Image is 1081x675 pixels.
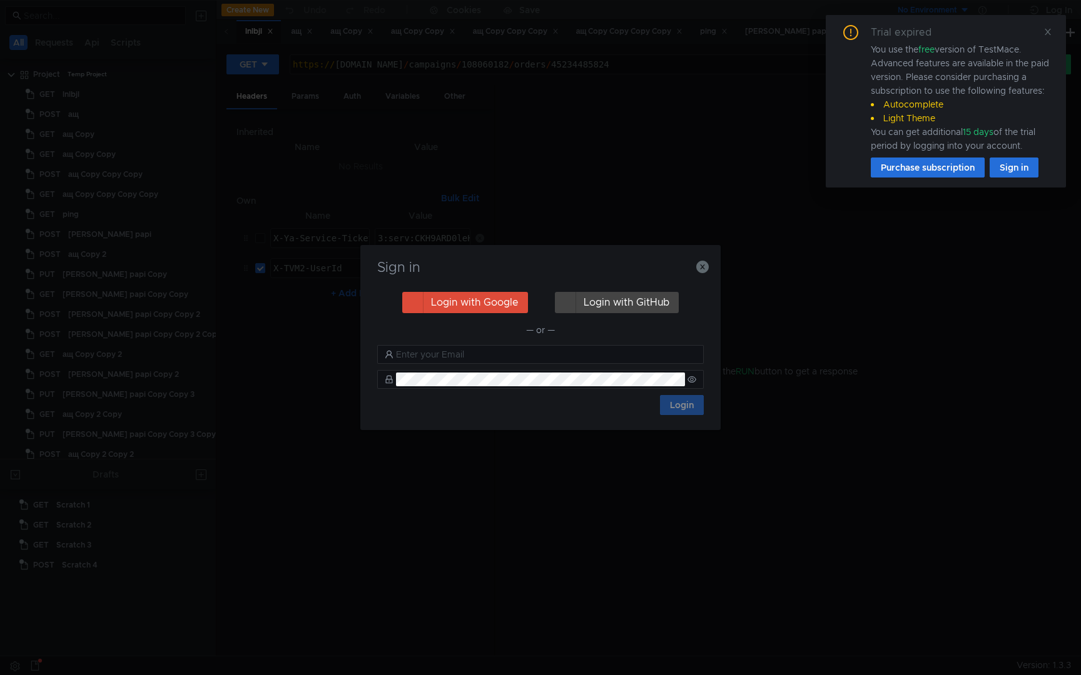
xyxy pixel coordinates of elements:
[402,292,528,313] button: Login with Google
[871,25,947,40] div: Trial expired
[871,157,985,177] button: Purchase subscription
[963,126,993,137] span: 15 days
[871,42,1051,152] div: You use the version of TestMace. Advanced features are available in the paid version. Please cons...
[871,97,1051,111] li: Autocomplete
[871,111,1051,125] li: Light Theme
[375,260,706,275] h3: Sign in
[396,347,696,361] input: Enter your Email
[990,157,1038,177] button: Sign in
[555,292,679,313] button: Login with GitHub
[871,125,1051,152] div: You can get additional of the trial period by logging into your account.
[918,44,935,55] span: free
[377,322,704,337] div: — or —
